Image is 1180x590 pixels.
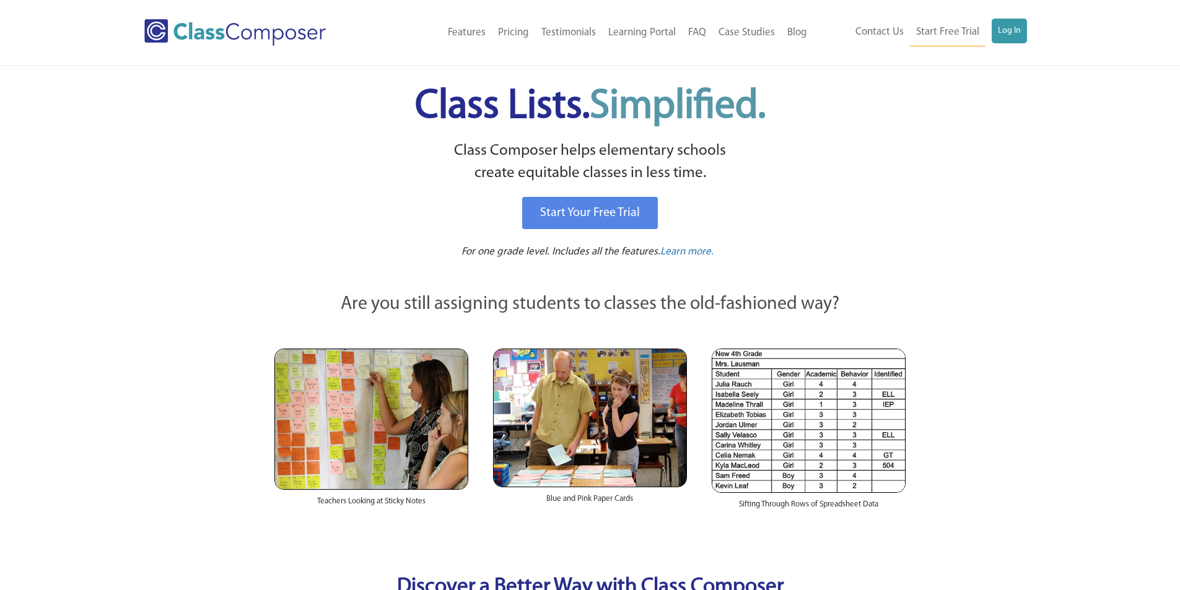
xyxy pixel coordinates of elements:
[144,19,326,46] img: Class Composer
[535,19,602,46] a: Testimonials
[813,19,1027,46] nav: Header Menu
[461,246,660,257] span: For one grade level. Includes all the features.
[590,87,766,127] span: Simplified.
[781,19,813,46] a: Blog
[602,19,682,46] a: Learning Portal
[273,140,908,185] p: Class Composer helps elementary schools create equitable classes in less time.
[660,245,714,260] a: Learn more.
[493,487,687,517] div: Blue and Pink Paper Cards
[540,207,640,219] span: Start Your Free Trial
[712,493,906,523] div: Sifting Through Rows of Spreadsheet Data
[992,19,1027,43] a: Log In
[377,19,813,46] nav: Header Menu
[274,349,468,490] img: Teachers Looking at Sticky Notes
[712,349,906,493] img: Spreadsheets
[712,19,781,46] a: Case Studies
[849,19,910,46] a: Contact Us
[274,291,906,318] p: Are you still assigning students to classes the old-fashioned way?
[415,87,766,127] span: Class Lists.
[910,19,986,46] a: Start Free Trial
[442,19,492,46] a: Features
[522,197,658,229] a: Start Your Free Trial
[274,490,468,519] div: Teachers Looking at Sticky Notes
[493,349,687,487] img: Blue and Pink Paper Cards
[492,19,535,46] a: Pricing
[660,246,714,257] span: Learn more.
[682,19,712,46] a: FAQ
